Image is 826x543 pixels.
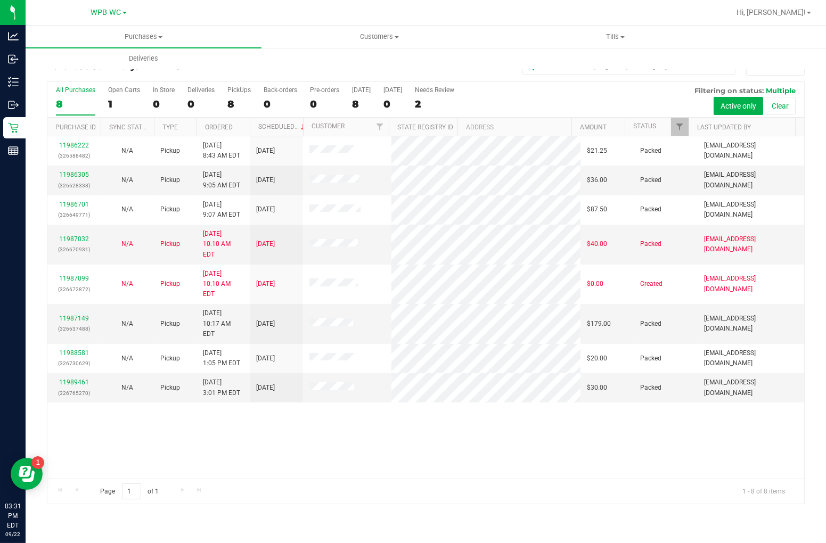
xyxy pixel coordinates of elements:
[121,383,133,393] button: N/A
[203,308,243,339] span: [DATE] 10:17 AM EDT
[109,124,150,131] a: Sync Status
[54,180,94,191] p: (326628338)
[640,353,661,364] span: Packed
[26,26,261,48] a: Purchases
[160,175,180,185] span: Pickup
[765,97,796,115] button: Clear
[8,77,19,87] inline-svg: Inventory
[205,124,233,131] a: Ordered
[256,239,275,249] span: [DATE]
[121,384,133,391] span: Not Applicable
[91,483,168,500] span: Page of 1
[121,355,133,362] span: Not Applicable
[56,98,95,110] div: 8
[264,86,297,94] div: Back-orders
[187,98,215,110] div: 0
[47,62,299,71] h3: Purchase Summary:
[587,279,603,289] span: $0.00
[5,530,21,538] p: 09/22
[203,200,240,220] span: [DATE] 9:07 AM EDT
[310,86,339,94] div: Pre-orders
[153,86,175,94] div: In Store
[121,320,133,327] span: Not Applicable
[121,176,133,184] span: Not Applicable
[56,86,95,94] div: All Purchases
[31,456,44,469] iframe: Resource center unread badge
[587,383,607,393] span: $30.00
[704,170,798,190] span: [EMAIL_ADDRESS][DOMAIN_NAME]
[415,98,454,110] div: 2
[108,86,140,94] div: Open Carts
[121,239,133,249] button: N/A
[383,98,402,110] div: 0
[587,239,607,249] span: $40.00
[256,146,275,156] span: [DATE]
[262,32,497,42] span: Customers
[734,483,794,499] span: 1 - 8 of 8 items
[640,175,661,185] span: Packed
[766,86,796,95] span: Multiple
[59,315,89,322] a: 11987149
[54,244,94,254] p: (326670931)
[108,98,140,110] div: 1
[160,279,180,289] span: Pickup
[256,383,275,393] span: [DATE]
[59,142,89,149] a: 11986222
[5,501,21,530] p: 03:31 PM EDT
[640,146,661,156] span: Packed
[587,204,607,215] span: $87.50
[121,353,133,364] button: N/A
[59,275,89,282] a: 11987099
[498,32,733,42] span: Tills
[203,269,243,300] span: [DATE] 10:10 AM EDT
[54,210,94,220] p: (326649771)
[8,122,19,133] inline-svg: Retail
[203,141,240,161] span: [DATE] 8:43 AM EDT
[8,100,19,110] inline-svg: Outbound
[587,353,607,364] span: $20.00
[397,124,453,131] a: State Registry ID
[352,86,371,94] div: [DATE]
[640,204,661,215] span: Packed
[587,319,611,329] span: $179.00
[714,97,763,115] button: Active only
[59,379,89,386] a: 11989461
[59,235,89,243] a: 11987032
[59,201,89,208] a: 11986701
[121,279,133,289] button: N/A
[8,54,19,64] inline-svg: Inbound
[121,319,133,329] button: N/A
[258,123,307,130] a: Scheduled
[256,175,275,185] span: [DATE]
[704,234,798,254] span: [EMAIL_ADDRESS][DOMAIN_NAME]
[704,200,798,220] span: [EMAIL_ADDRESS][DOMAIN_NAME]
[91,8,121,17] span: WPB WC
[694,86,764,95] span: Filtering on status:
[8,31,19,42] inline-svg: Analytics
[697,124,751,131] a: Last Updated By
[371,118,389,136] a: Filter
[162,124,178,131] a: Type
[54,358,94,368] p: (326730629)
[640,383,661,393] span: Packed
[640,319,661,329] span: Packed
[704,348,798,368] span: [EMAIL_ADDRESS][DOMAIN_NAME]
[256,319,275,329] span: [DATE]
[457,118,571,136] th: Address
[121,204,133,215] button: N/A
[121,280,133,287] span: Not Applicable
[640,279,663,289] span: Created
[8,145,19,156] inline-svg: Reports
[737,8,806,17] span: Hi, [PERSON_NAME]!
[160,353,180,364] span: Pickup
[256,279,275,289] span: [DATE]
[203,170,240,190] span: [DATE] 9:05 AM EDT
[704,377,798,398] span: [EMAIL_ADDRESS][DOMAIN_NAME]
[115,54,173,63] span: Deliveries
[121,240,133,248] span: Not Applicable
[497,26,733,48] a: Tills
[160,383,180,393] span: Pickup
[160,319,180,329] span: Pickup
[264,98,297,110] div: 0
